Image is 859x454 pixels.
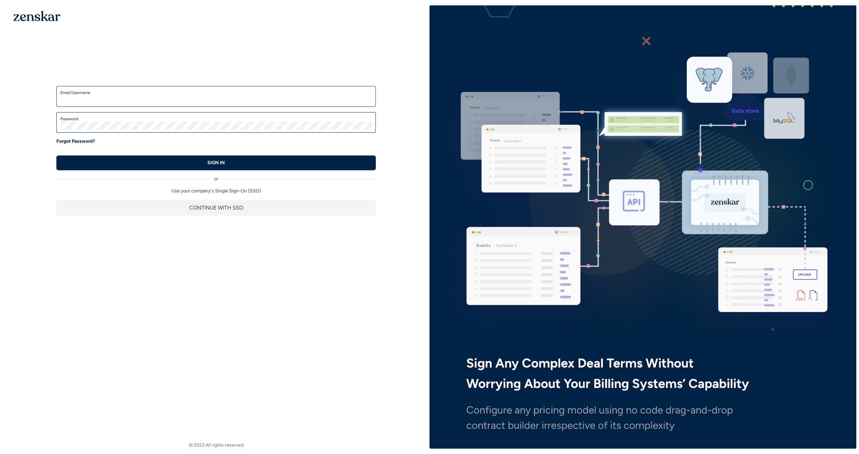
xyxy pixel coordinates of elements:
footer: © 2023 All rights reserved [3,442,429,449]
img: 1OGAJ2xQqyY4LXKgY66KYq0eOWRCkrZdAb3gUhuVAqdWPZE9SRJmCz+oDMSn4zDLXe31Ii730ItAGKgCKgCCgCikA4Av8PJUP... [13,11,60,21]
button: CONTINUE WITH SSO [56,200,376,216]
button: SIGN IN [56,155,376,170]
a: Forgot Password? [56,138,95,145]
label: Email/Username [60,90,372,95]
p: SIGN IN [207,160,225,166]
p: Use your company's Single Sign-On (SSO) [56,188,376,194]
label: Password [60,116,372,122]
div: or [56,170,376,182]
